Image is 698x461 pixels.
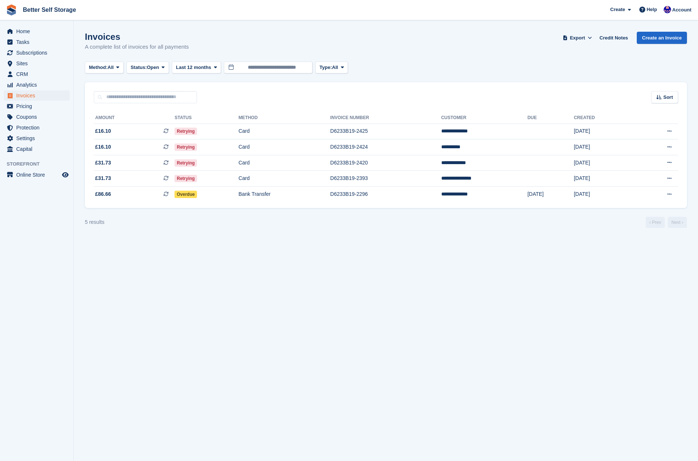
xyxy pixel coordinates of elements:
[85,218,104,226] div: 5 results
[528,112,574,124] th: Due
[4,90,70,101] a: menu
[238,112,330,124] th: Method
[16,101,61,111] span: Pricing
[4,122,70,133] a: menu
[174,175,197,182] span: Retrying
[528,187,574,202] td: [DATE]
[172,62,221,74] button: Last 12 months
[4,170,70,180] a: menu
[4,48,70,58] a: menu
[16,122,61,133] span: Protection
[174,143,197,151] span: Retrying
[597,32,631,44] a: Credit Notes
[561,32,594,44] button: Export
[574,124,634,139] td: [DATE]
[16,112,61,122] span: Coupons
[16,144,61,154] span: Capital
[95,190,111,198] span: £86.66
[574,171,634,187] td: [DATE]
[16,133,61,143] span: Settings
[95,174,111,182] span: £31.73
[238,124,330,139] td: Card
[85,62,124,74] button: Method: All
[16,37,61,47] span: Tasks
[16,69,61,79] span: CRM
[4,133,70,143] a: menu
[4,69,70,79] a: menu
[95,159,111,167] span: £31.73
[574,112,634,124] th: Created
[16,48,61,58] span: Subscriptions
[16,80,61,90] span: Analytics
[330,139,441,155] td: D6233B19-2424
[330,155,441,171] td: D6233B19-2420
[574,139,634,155] td: [DATE]
[6,4,17,15] img: stora-icon-8386f47178a22dfd0bd8f6a31ec36ba5ce8667c1dd55bd0f319d3a0aa187defe.svg
[570,34,585,42] span: Export
[644,217,688,228] nav: Page
[61,170,70,179] a: Preview store
[4,26,70,37] a: menu
[238,139,330,155] td: Card
[95,127,111,135] span: £16.10
[332,64,338,71] span: All
[16,170,61,180] span: Online Store
[4,112,70,122] a: menu
[20,4,79,16] a: Better Self Storage
[238,155,330,171] td: Card
[4,58,70,69] a: menu
[174,159,197,167] span: Retrying
[4,37,70,47] a: menu
[4,80,70,90] a: menu
[664,6,671,13] img: David Macdonald
[637,32,687,44] a: Create an Invoice
[646,217,665,228] a: Previous
[238,187,330,202] td: Bank Transfer
[147,64,159,71] span: Open
[610,6,625,13] span: Create
[174,191,197,198] span: Overdue
[108,64,114,71] span: All
[315,62,348,74] button: Type: All
[85,32,189,42] h1: Invoices
[672,6,691,14] span: Account
[174,112,238,124] th: Status
[85,43,189,51] p: A complete list of invoices for all payments
[127,62,169,74] button: Status: Open
[647,6,657,13] span: Help
[95,143,111,151] span: £16.10
[94,112,174,124] th: Amount
[176,64,211,71] span: Last 12 months
[131,64,147,71] span: Status:
[16,90,61,101] span: Invoices
[238,171,330,187] td: Card
[174,128,197,135] span: Retrying
[574,155,634,171] td: [DATE]
[441,112,528,124] th: Customer
[16,58,61,69] span: Sites
[319,64,332,71] span: Type:
[7,160,73,168] span: Storefront
[330,112,441,124] th: Invoice Number
[330,124,441,139] td: D6233B19-2425
[16,26,61,37] span: Home
[89,64,108,71] span: Method:
[668,217,687,228] a: Next
[4,101,70,111] a: menu
[4,144,70,154] a: menu
[330,187,441,202] td: D6233B19-2296
[663,94,673,101] span: Sort
[330,171,441,187] td: D6233B19-2393
[574,187,634,202] td: [DATE]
